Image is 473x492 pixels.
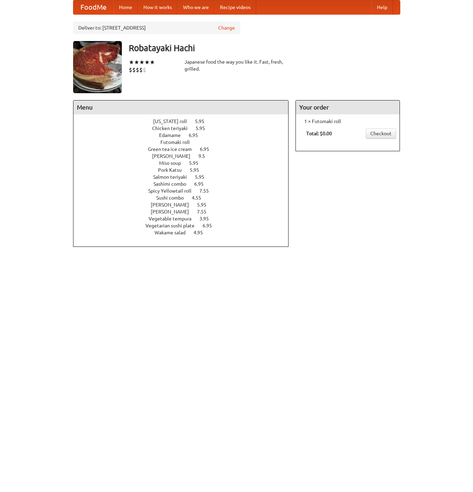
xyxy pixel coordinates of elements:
[159,132,211,138] a: Edamame 6.95
[152,126,218,131] a: Chicken teriyaki 5.95
[198,153,212,159] span: 9.5
[197,209,213,215] span: 7.55
[148,188,198,194] span: Spicy Yellowtail roll
[129,58,134,66] li: ★
[199,188,216,194] span: 7.55
[148,146,222,152] a: Green tea ice cream 6.95
[132,66,136,74] li: $
[153,174,194,180] span: Salmon teriyaki
[151,209,219,215] a: [PERSON_NAME] 7.55
[159,160,211,166] a: Miso soup 5.95
[159,132,188,138] span: Edamame
[139,58,144,66] li: ★
[143,66,146,74] li: $
[136,66,139,74] li: $
[149,216,198,221] span: Vegetable tempura
[153,181,193,187] span: Sashimi combo
[197,202,213,208] span: 5.95
[155,230,192,235] span: Wakame salad
[134,58,139,66] li: ★
[152,153,218,159] a: [PERSON_NAME] 9.5
[145,223,225,228] a: Vegetarian sushi plate 6.95
[148,146,199,152] span: Green tea ice cream
[158,167,212,173] a: Pork Katsu 5.95
[151,202,196,208] span: [PERSON_NAME]
[153,119,217,124] a: [US_STATE] roll 5.95
[158,167,189,173] span: Pork Katsu
[199,216,216,221] span: 3.95
[195,174,211,180] span: 5.95
[144,58,150,66] li: ★
[148,188,222,194] a: Spicy Yellowtail roll 7.55
[214,0,256,14] a: Recipe videos
[189,160,205,166] span: 5.95
[194,230,210,235] span: 4.95
[73,41,122,93] img: angular.jpg
[178,0,214,14] a: Who we are
[73,0,113,14] a: FoodMe
[189,132,205,138] span: 6.95
[138,0,178,14] a: How it works
[194,181,211,187] span: 6.95
[200,146,216,152] span: 6.95
[150,58,155,66] li: ★
[371,0,393,14] a: Help
[156,195,191,201] span: Sushi combo
[296,100,400,114] h4: Your order
[152,153,197,159] span: [PERSON_NAME]
[195,119,211,124] span: 5.95
[73,22,240,34] div: Deliver to: [STREET_ADDRESS]
[203,223,219,228] span: 6.95
[155,230,216,235] a: Wakame salad 4.95
[218,24,235,31] a: Change
[196,126,212,131] span: 5.95
[153,174,217,180] a: Salmon teriyaki 5.95
[145,223,202,228] span: Vegetarian sushi plate
[190,167,206,173] span: 5.95
[153,119,194,124] span: [US_STATE] roll
[129,41,400,55] h3: Robatayaki Hachi
[153,181,216,187] a: Sashimi combo 6.95
[73,100,289,114] h4: Menu
[184,58,289,72] div: Japanese food the way you like it. Fast, fresh, grilled.
[139,66,143,74] li: $
[152,126,195,131] span: Chicken teriyaki
[366,128,396,139] a: Checkout
[151,209,196,215] span: [PERSON_NAME]
[151,202,219,208] a: [PERSON_NAME] 5.95
[113,0,138,14] a: Home
[160,139,210,145] a: Futomaki roll
[306,131,332,136] b: Total: $0.00
[156,195,214,201] a: Sushi combo 4.55
[299,118,396,125] li: 1 × Futomaki roll
[160,139,197,145] span: Futomaki roll
[149,216,222,221] a: Vegetable tempura 3.95
[129,66,132,74] li: $
[192,195,208,201] span: 4.55
[159,160,188,166] span: Miso soup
